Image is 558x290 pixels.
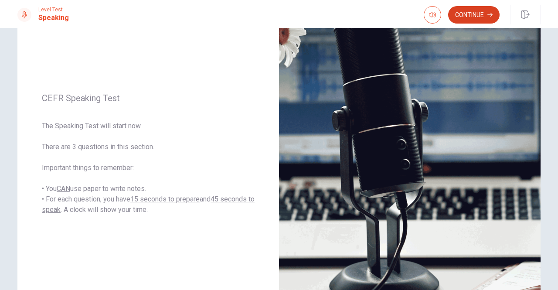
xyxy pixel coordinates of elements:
[57,184,70,193] u: CAN
[130,195,200,203] u: 15 seconds to prepare
[42,121,255,215] span: The Speaking Test will start now. There are 3 questions in this section. Important things to reme...
[38,7,69,13] span: Level Test
[42,93,255,103] span: CEFR Speaking Test
[448,6,500,24] button: Continue
[38,13,69,23] h1: Speaking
